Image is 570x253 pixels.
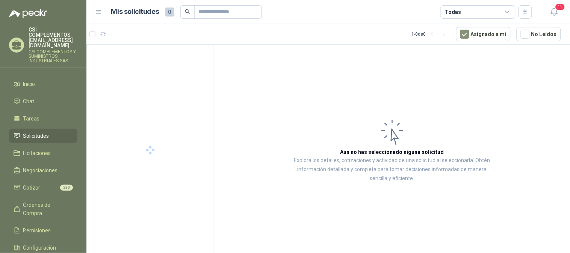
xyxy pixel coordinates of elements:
span: search [185,9,190,14]
span: Negociaciones [23,166,58,175]
span: Licitaciones [23,149,51,157]
div: 1 - 0 de 0 [412,28,450,40]
a: Negociaciones [9,163,77,178]
a: Solicitudes [9,129,77,143]
a: Tareas [9,111,77,126]
span: Inicio [23,80,35,88]
p: Explora los detalles, cotizaciones y actividad de una solicitud al seleccionarla. Obtén informaci... [289,156,495,183]
span: 11 [555,3,565,11]
a: Remisiones [9,223,77,238]
a: Licitaciones [9,146,77,160]
h3: Aún no has seleccionado niguna solicitud [340,148,444,156]
span: Tareas [23,114,40,123]
span: 0 [165,8,174,17]
span: Órdenes de Compra [23,201,70,217]
span: 280 [60,185,73,191]
a: Inicio [9,77,77,91]
div: Todas [445,8,461,16]
button: 11 [547,5,561,19]
p: CSI COMPLEMENTOS [EMAIL_ADDRESS][DOMAIN_NAME] [29,27,77,48]
a: Cotizar280 [9,181,77,195]
button: No Leídos [517,27,561,41]
span: Solicitudes [23,132,49,140]
span: Chat [23,97,35,105]
p: CSI COMPLEMENTOS Y SUMINISTROS INDUSTRIALES SAS [29,50,77,63]
span: Configuración [23,244,56,252]
h1: Mis solicitudes [111,6,159,17]
img: Logo peakr [9,9,47,18]
a: Chat [9,94,77,108]
span: Cotizar [23,184,41,192]
button: Asignado a mi [456,27,511,41]
span: Remisiones [23,226,51,235]
a: Órdenes de Compra [9,198,77,220]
